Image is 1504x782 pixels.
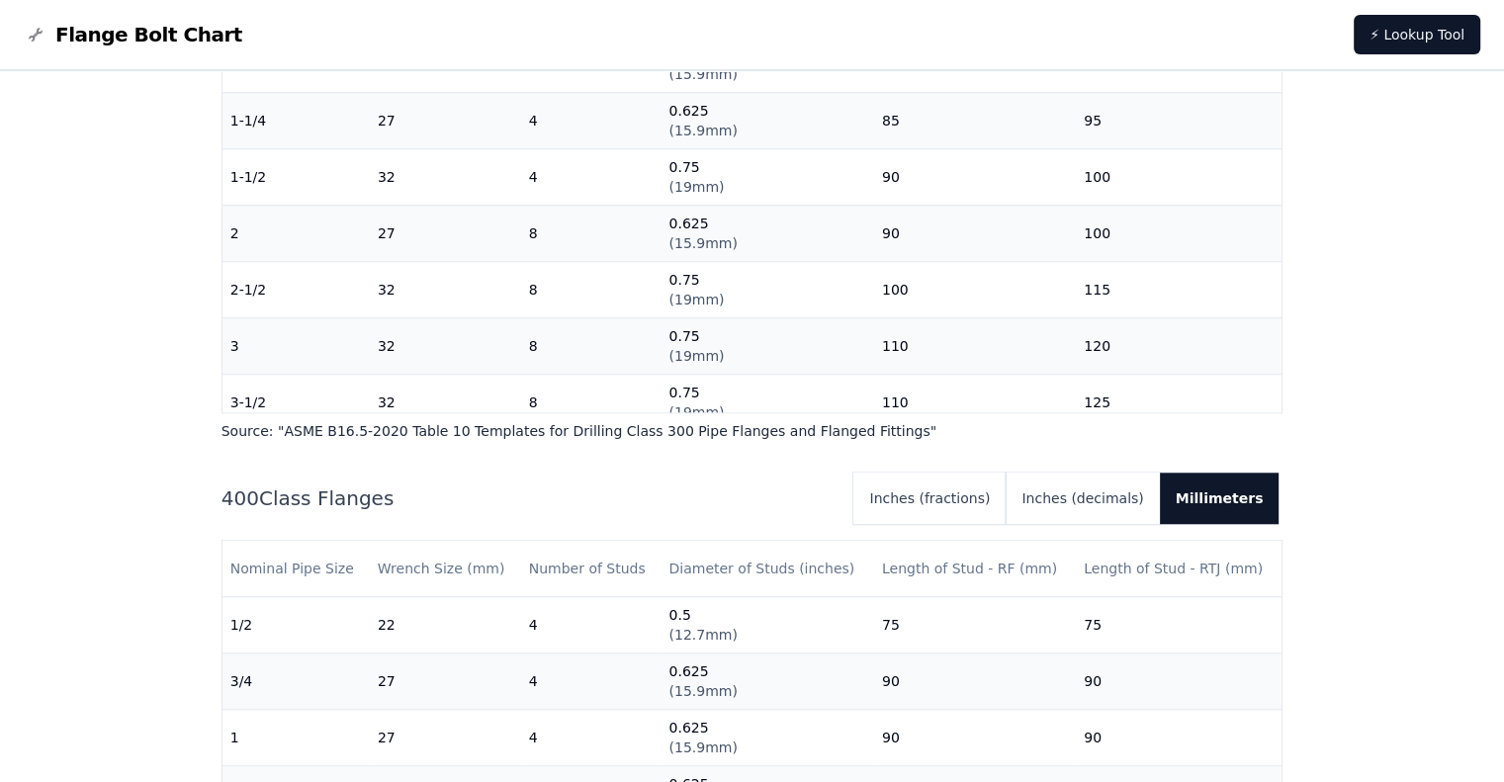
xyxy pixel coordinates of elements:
td: 0.75 [661,317,873,374]
td: 4 [521,710,662,766]
span: ( 15.9mm ) [668,66,737,82]
td: 95 [1076,92,1282,148]
th: Diameter of Studs (inches) [661,541,873,597]
td: 100 [1076,205,1282,261]
td: 125 [1076,374,1282,430]
td: 90 [1076,710,1282,766]
td: 90 [874,710,1076,766]
span: ( 15.9mm ) [668,235,737,251]
img: Flange Bolt Chart Logo [24,23,47,46]
td: 120 [1076,317,1282,374]
th: Length of Stud - RTJ (mm) [1076,541,1282,597]
td: 2-1/2 [222,261,370,317]
button: Inches (fractions) [853,473,1006,524]
td: 85 [874,92,1076,148]
td: 110 [874,317,1076,374]
th: Wrench Size (mm) [370,541,521,597]
span: ( 15.9mm ) [668,123,737,138]
button: Millimeters [1160,473,1280,524]
td: 0.625 [661,710,873,766]
td: 27 [370,205,521,261]
td: 115 [1076,261,1282,317]
td: 4 [521,653,662,710]
h2: 400 Class Flanges [221,484,839,512]
td: 1-1/4 [222,92,370,148]
td: 3-1/2 [222,374,370,430]
td: 0.625 [661,653,873,710]
td: 8 [521,374,662,430]
td: 32 [370,374,521,430]
td: 110 [874,374,1076,430]
td: 32 [370,148,521,205]
td: 90 [1076,653,1282,710]
a: Flange Bolt Chart LogoFlange Bolt Chart [24,21,242,48]
td: 90 [874,148,1076,205]
td: 0.625 [661,92,873,148]
span: ( 19mm ) [668,292,724,307]
span: ( 19mm ) [668,348,724,364]
td: 8 [521,261,662,317]
span: ( 15.9mm ) [668,739,737,755]
td: 1 [222,710,370,766]
td: 75 [1076,597,1282,653]
td: 32 [370,317,521,374]
td: 0.75 [661,148,873,205]
td: 27 [370,653,521,710]
td: 32 [370,261,521,317]
td: 0.625 [661,205,873,261]
td: 75 [874,597,1076,653]
td: 27 [370,92,521,148]
span: ( 19mm ) [668,404,724,420]
a: ⚡ Lookup Tool [1354,15,1480,54]
td: 1-1/2 [222,148,370,205]
p: Source: " ASME B16.5-2020 Table 10 Templates for Drilling Class 300 Pipe Flanges and Flanged Fitt... [221,421,1283,441]
span: ( 12.7mm ) [668,627,737,643]
td: 8 [521,317,662,374]
span: ( 19mm ) [668,179,724,195]
td: 2 [222,205,370,261]
td: 4 [521,148,662,205]
td: 3 [222,317,370,374]
th: Length of Stud - RF (mm) [874,541,1076,597]
td: 4 [521,597,662,653]
td: 100 [874,261,1076,317]
span: ( 15.9mm ) [668,683,737,699]
td: 22 [370,597,521,653]
td: 3/4 [222,653,370,710]
td: 8 [521,205,662,261]
th: Number of Studs [521,541,662,597]
th: Nominal Pipe Size [222,541,370,597]
td: 1/2 [222,597,370,653]
td: 4 [521,92,662,148]
td: 100 [1076,148,1282,205]
td: 0.75 [661,261,873,317]
td: 27 [370,710,521,766]
span: Flange Bolt Chart [55,21,242,48]
td: 90 [874,653,1076,710]
button: Inches (decimals) [1006,473,1159,524]
td: 0.75 [661,374,873,430]
td: 90 [874,205,1076,261]
td: 0.5 [661,597,873,653]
